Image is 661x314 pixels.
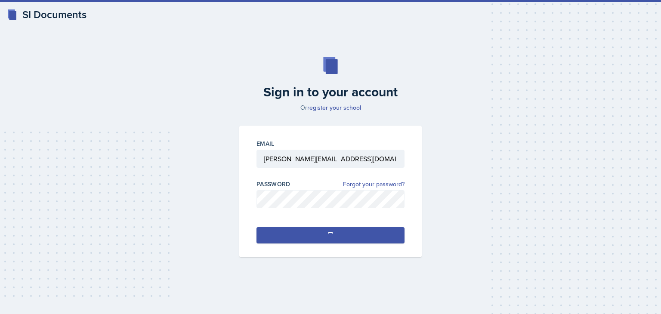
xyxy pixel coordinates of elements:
[343,180,405,189] a: Forgot your password?
[7,7,86,22] a: SI Documents
[256,180,290,188] label: Password
[234,84,427,100] h2: Sign in to your account
[234,103,427,112] p: Or
[307,103,361,112] a: register your school
[256,150,405,168] input: Email
[256,139,275,148] label: Email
